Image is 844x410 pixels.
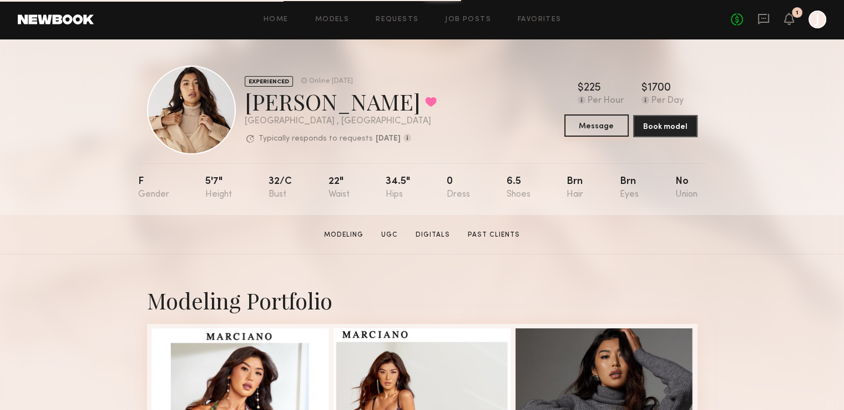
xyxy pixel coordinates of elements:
div: 6.5 [506,177,530,199]
div: [GEOGRAPHIC_DATA] , [GEOGRAPHIC_DATA] [245,117,437,126]
div: Brn [567,177,583,199]
div: [PERSON_NAME] [245,87,437,116]
div: 22" [328,177,349,199]
div: EXPERIENCED [245,76,293,87]
a: Home [264,16,289,23]
div: 34.5" [386,177,410,199]
b: [DATE] [376,135,401,143]
div: Per Hour [588,96,624,106]
div: 5'7" [205,177,232,199]
a: Digitals [411,230,454,240]
div: No [675,177,697,199]
div: Per Day [651,96,684,106]
a: Job Posts [445,16,491,23]
div: $ [641,83,648,94]
div: Brn [620,177,639,199]
div: Modeling Portfolio [147,286,698,315]
button: Book model [633,115,698,137]
a: Modeling [320,230,368,240]
div: 0 [447,177,470,199]
p: Typically responds to requests [259,135,373,143]
a: Models [315,16,349,23]
a: J [808,11,826,28]
div: 1 [796,10,798,16]
a: UGC [377,230,402,240]
div: $ [578,83,584,94]
div: 225 [584,83,601,94]
div: 1700 [648,83,671,94]
a: Past Clients [463,230,524,240]
div: Online [DATE] [309,78,353,85]
button: Message [564,114,629,137]
a: Requests [376,16,418,23]
a: Favorites [518,16,562,23]
div: 32/c [269,177,292,199]
div: F [138,177,169,199]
